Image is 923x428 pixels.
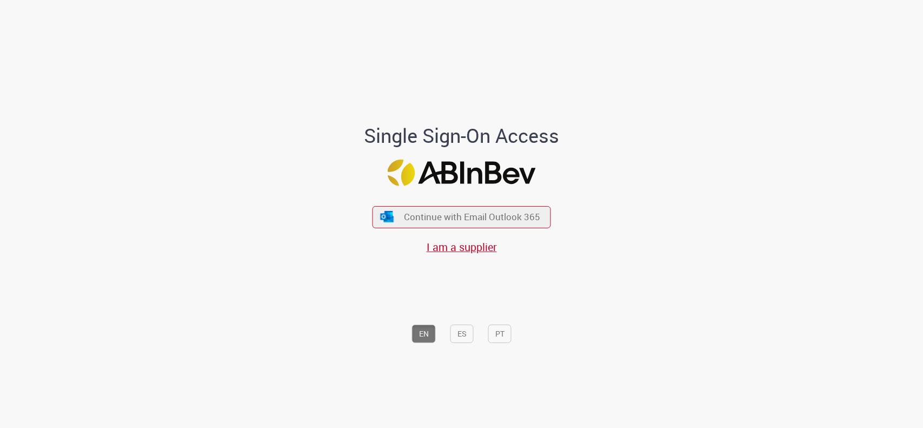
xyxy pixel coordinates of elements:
a: I am a supplier [427,240,497,254]
h1: Single Sign-On Access [311,125,612,147]
img: Logo ABInBev [388,160,536,186]
span: Continue with Email Outlook 365 [404,211,540,223]
button: PT [488,325,512,343]
button: ícone Azure/Microsoft 360 Continue with Email Outlook 365 [373,206,551,228]
button: EN [412,325,436,343]
img: ícone Azure/Microsoft 360 [379,211,394,222]
button: ES [450,325,474,343]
